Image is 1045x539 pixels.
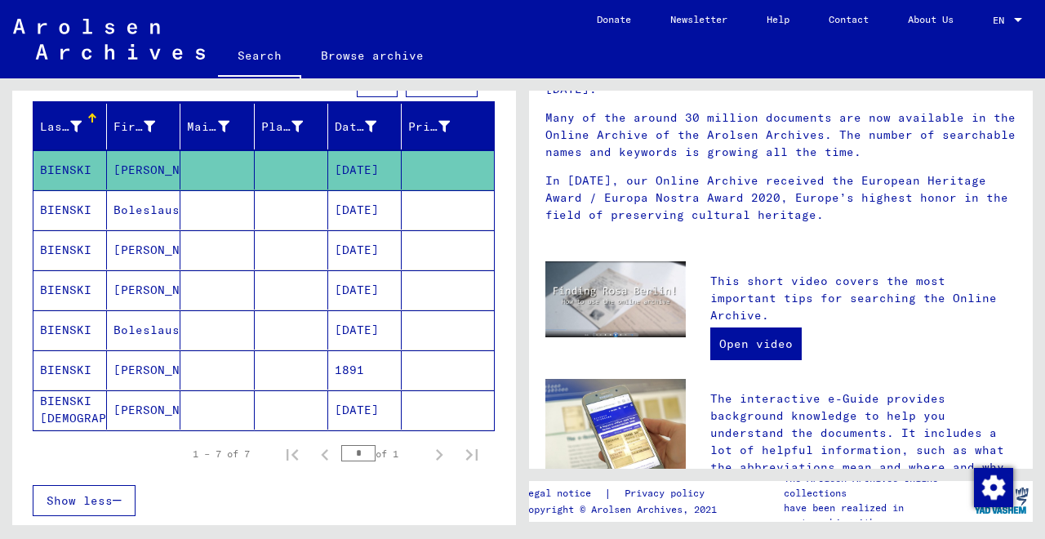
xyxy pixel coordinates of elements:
p: The Arolsen Archives online collections [784,471,970,501]
div: Prisoner # [408,118,450,136]
img: Arolsen_neg.svg [13,19,205,60]
mat-cell: Boleslaus [107,310,180,350]
button: Next page [423,438,456,470]
a: Open video [710,327,802,360]
mat-cell: [DATE] [328,310,402,350]
p: The interactive e-Guide provides background knowledge to help you understand the documents. It in... [710,390,1016,493]
mat-header-cell: Prisoner # [402,104,494,149]
p: Many of the around 30 million documents are now available in the Online Archive of the Arolsen Ar... [545,109,1016,161]
mat-cell: Boleslaus [107,190,180,229]
div: Last Name [40,114,106,140]
mat-cell: BIENSKI [33,150,107,189]
mat-cell: [DATE] [328,270,402,310]
mat-cell: [DATE] [328,190,402,229]
div: Maiden Name [187,118,229,136]
a: Legal notice [522,485,604,502]
div: First Name [113,114,180,140]
a: Privacy policy [611,485,724,502]
div: Change consent [973,467,1012,506]
div: Last Name [40,118,82,136]
mat-cell: [PERSON_NAME] [107,230,180,269]
p: This short video covers the most important tips for searching the Online Archive. [710,273,1016,324]
p: have been realized in partnership with [784,501,970,530]
mat-header-cell: Place of Birth [255,104,328,149]
mat-header-cell: Last Name [33,104,107,149]
p: Copyright © Arolsen Archives, 2021 [522,502,724,517]
div: 1 – 7 of 7 [193,447,250,461]
div: Date of Birth [335,118,376,136]
img: yv_logo.png [971,480,1032,521]
a: Browse archive [301,36,443,75]
mat-cell: [PERSON_NAME] [107,150,180,189]
div: Prisoner # [408,114,474,140]
mat-cell: [DATE] [328,230,402,269]
mat-cell: BIENSKI [DEMOGRAPHIC_DATA] [33,390,107,430]
button: First page [276,438,309,470]
div: Date of Birth [335,114,401,140]
div: Place of Birth [261,118,303,136]
img: eguide.jpg [545,379,686,473]
button: Previous page [309,438,341,470]
div: First Name [113,118,155,136]
mat-header-cell: Date of Birth [328,104,402,149]
div: | [522,485,724,502]
mat-cell: BIENSKI [33,190,107,229]
mat-cell: [PERSON_NAME] [107,390,180,430]
div: of 1 [341,446,423,461]
div: Maiden Name [187,114,253,140]
mat-cell: BIENSKI [33,310,107,350]
button: Show less [33,485,136,516]
mat-cell: [PERSON_NAME] [107,270,180,310]
mat-header-cell: Maiden Name [180,104,254,149]
img: Change consent [974,468,1013,507]
mat-cell: 1891 [328,350,402,390]
mat-cell: [PERSON_NAME] [107,350,180,390]
mat-cell: [DATE] [328,390,402,430]
img: video.jpg [545,261,686,338]
mat-cell: BIENSKI [33,230,107,269]
p: In [DATE], our Online Archive received the European Heritage Award / Europa Nostra Award 2020, Eu... [545,172,1016,224]
a: Search [218,36,301,78]
div: Place of Birth [261,114,327,140]
mat-cell: BIENSKI [33,350,107,390]
span: Show less [47,493,113,508]
mat-header-cell: First Name [107,104,180,149]
mat-cell: [DATE] [328,150,402,189]
span: EN [993,15,1011,26]
button: Last page [456,438,488,470]
mat-cell: BIENSKI [33,270,107,310]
